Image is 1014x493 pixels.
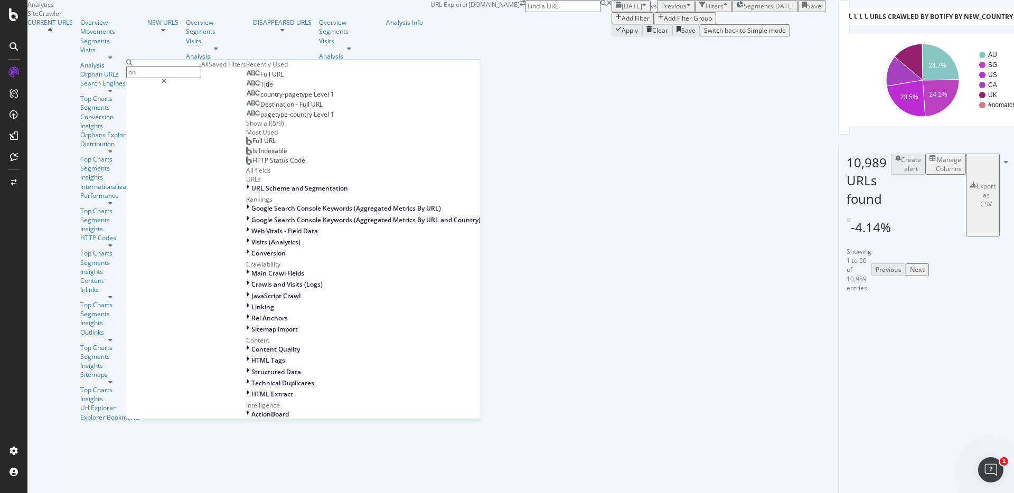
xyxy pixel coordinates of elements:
div: Show all [246,119,270,128]
div: Explorer Bookmarks [80,413,140,422]
div: Segments [80,352,140,361]
svg: A chart. [847,34,1013,126]
div: Visits [186,36,246,45]
div: Insights [80,361,140,370]
span: Main Crawl Fields [251,269,304,278]
span: Google Search Console Keywords (Aggregated Metrics By URL) [251,204,441,213]
button: Add Filter [612,12,654,24]
div: Analysis [186,52,246,61]
a: Segments [319,27,379,36]
div: Create alert [901,155,921,173]
span: 2025 Aug. 31st [622,2,642,11]
a: Insights [80,121,140,130]
a: Top Charts [80,94,140,103]
button: Export as CSV [966,154,1000,236]
span: Destination - Full URL [260,100,323,109]
a: Inlinks [80,285,140,294]
div: Recently Used [246,60,481,69]
a: NEW URLS [147,18,179,27]
div: Analysis [80,61,140,70]
div: ( 5 / 9 ) [270,119,284,128]
span: JavaScript Crawl [251,291,301,300]
span: Linking [251,302,274,311]
a: Insights [80,224,140,233]
div: Segments [80,309,140,318]
a: Top Charts [80,155,140,164]
a: Top Charts [80,300,140,309]
a: Top Charts [80,206,140,215]
a: Content [80,276,140,285]
div: Top Charts [80,343,140,352]
div: Segments [80,215,140,224]
a: Segments [80,164,140,173]
div: CURRENT URLS [27,18,73,27]
span: pagetype-country Level 1 [260,110,334,119]
a: Insights [80,267,140,276]
button: Previous [871,263,906,276]
div: Save [807,2,821,11]
a: Insights [80,394,140,403]
a: Sitemaps [80,370,140,379]
a: Overview [319,18,379,27]
span: Full URL [252,136,276,145]
span: country-pagetype Level 1 [260,90,334,99]
div: Save [681,26,696,35]
span: Sitemap import [251,325,298,334]
button: Next [906,263,929,276]
button: Manage Columns [925,154,966,175]
span: Rel Anchors [251,314,288,323]
a: Segments [80,103,140,112]
button: Add Filter Group [654,12,716,24]
span: URLs Crawled By Botify By plp_optimisation [849,12,1005,21]
a: Visits [80,45,140,54]
button: Switch back to Simple mode [700,24,790,36]
a: Orphan URLs [80,70,140,79]
div: Segments [80,258,140,267]
div: Rankings [246,195,481,204]
a: Analysis Info [386,18,423,27]
div: Apply [622,26,638,35]
a: Visits [319,36,379,45]
img: Equal [847,219,851,222]
span: 1 [1000,457,1008,466]
text: AU [988,51,997,59]
div: Search Engines [80,79,140,88]
a: Performance [80,191,140,200]
div: Analysis [319,52,379,61]
div: Segments [186,27,246,36]
div: Insights [80,318,140,327]
div: Overview [80,18,140,27]
div: All [201,60,209,69]
a: Segments [80,36,140,45]
button: Save [672,24,700,36]
div: Intelligence [246,401,481,410]
div: Outlinks [80,328,140,337]
span: HTTP Status Code [252,156,305,165]
span: URLs Crawled By Botify By content_lp [854,12,990,21]
div: [DATE] [773,2,794,11]
span: Is Indexable [252,146,287,155]
text: SG [988,61,997,69]
div: Crawlability [246,260,481,269]
span: Conversion [251,249,286,258]
iframe: Intercom live chat [978,457,1003,482]
div: DISAPPEARED URLS [253,18,312,27]
text: 23.5% [900,93,918,101]
div: Next [910,265,925,274]
input: Search by field name [126,66,201,78]
a: Conversion [80,112,140,121]
div: Saved Filters [209,60,246,69]
a: Distribution [80,139,140,148]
